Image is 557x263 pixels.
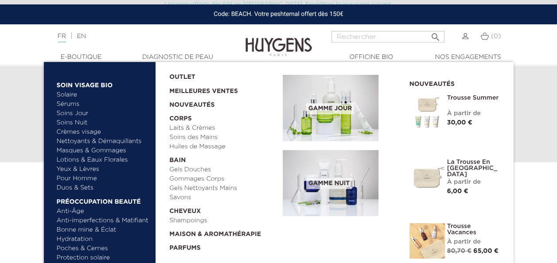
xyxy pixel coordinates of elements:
[473,248,499,254] span: 65,00 €
[447,248,471,254] span: 80,70 €
[57,146,149,155] a: Masques & Gommages
[57,174,149,183] a: Pour Homme
[306,178,352,189] span: Gamme nuit
[447,223,500,236] a: Trousse Vacances
[169,110,277,124] a: Corps
[57,244,149,253] a: Poches & Cernes
[57,100,149,109] a: Sérums
[57,165,149,174] a: Yeux & Lèvres
[169,82,269,96] a: Meilleures Ventes
[133,53,222,62] a: Diagnostic de peau
[169,202,277,216] a: Cheveux
[57,90,149,100] a: Solaire
[447,159,500,178] a: La Trousse en [GEOGRAPHIC_DATA]
[57,118,141,128] a: Soins Nuit
[447,95,500,101] a: Trousse Summer
[428,28,444,40] button: 
[169,184,277,193] a: Gels Nettoyants Mains
[37,53,125,62] a: E-Boutique
[57,137,149,146] a: Nettoyants & Démaquillants
[57,109,149,118] a: Soins Jour
[53,31,226,42] div: |
[169,165,277,174] a: Gels Douches
[57,235,149,244] a: Hydratation
[409,77,500,88] h2: Nouveautés
[58,33,66,43] a: FR
[57,253,149,263] a: Protection solaire
[57,216,149,225] a: Anti-imperfections & Matifiant
[409,95,445,130] img: Trousse Summer
[57,207,149,216] a: Anti-Âge
[169,151,277,165] a: Bain
[327,53,416,62] a: Officine Bio
[169,142,277,151] a: Huiles de Massage
[331,31,444,43] input: Rechercher
[447,178,500,187] div: À partir de
[169,193,277,202] a: Savons
[57,225,149,235] a: Bonne mine & Éclat
[245,23,312,58] img: Huygens
[409,159,445,194] img: La Trousse en Coton
[57,193,149,207] a: Préoccupation beauté
[409,223,445,259] img: La Trousse vacances
[283,75,396,141] a: Gamme jour
[447,120,472,126] span: 30,00 €
[283,150,378,217] img: routine_nuit_banner.jpg
[447,188,468,194] span: 6,00 €
[169,216,277,225] a: Shampoings
[169,225,277,239] a: Maison & Aromathérapie
[306,103,354,114] span: Gamme jour
[424,53,512,62] a: Nos engagements
[447,109,500,118] div: À partir de
[57,76,149,90] a: Soin Visage Bio
[169,96,277,110] a: Nouveautés
[57,155,149,165] a: Lotions & Eaux Florales
[57,183,149,193] a: Duos & Sets
[283,75,378,141] img: routine_jour_banner.jpg
[283,150,396,217] a: Gamme nuit
[77,33,86,39] a: EN
[169,68,269,82] a: OUTLET
[491,33,501,39] span: (0)
[57,128,149,137] a: Crèmes visage
[169,133,277,142] a: Soins des Mains
[169,174,277,184] a: Gommages Corps
[430,29,441,40] i: 
[447,237,500,247] div: À partir de
[169,239,277,253] a: Parfums
[169,124,277,133] a: Laits & Crèmes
